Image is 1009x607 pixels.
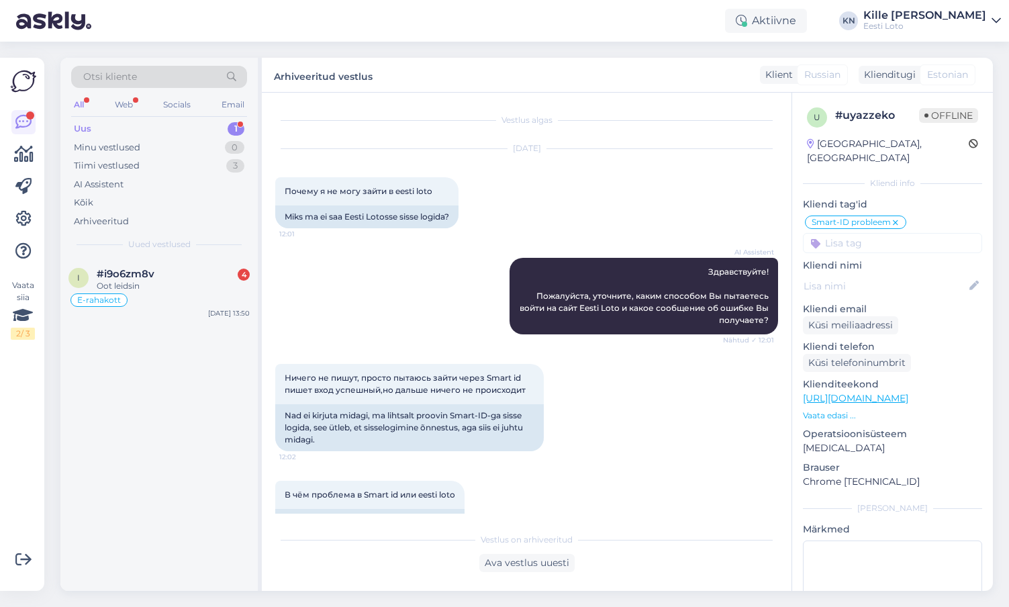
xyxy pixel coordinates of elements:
span: Smart-ID probleem [812,218,891,226]
div: Klient [760,68,793,82]
div: Miks ma ei saa Eesti Lotosse sisse logida? [275,205,459,228]
div: # uyazzeko [835,107,919,124]
div: Minu vestlused [74,141,140,154]
span: Uued vestlused [128,238,191,250]
span: Estonian [927,68,968,82]
span: Vestlus on arhiveeritud [481,534,573,546]
input: Lisa nimi [804,279,967,293]
span: Почему я не могу зайти в eesti loto [285,186,432,196]
span: 12:02 [279,452,330,462]
span: i [77,273,80,283]
span: 12:01 [279,229,330,239]
div: All [71,96,87,113]
a: [URL][DOMAIN_NAME] [803,392,908,404]
div: Nad ei kirjuta midagi, ma lihtsalt proovin Smart-ID-ga sisse logida, see ütleb, et sisselogimine ... [275,404,544,451]
div: 1 [228,122,244,136]
p: Kliendi tag'id [803,197,982,212]
p: Chrome [TECHNICAL_ID] [803,475,982,489]
div: Kõik [74,196,93,209]
p: Vaata edasi ... [803,410,982,422]
span: Russian [804,68,840,82]
div: Küsi meiliaadressi [803,316,898,334]
div: Oot leidsin [97,280,250,292]
div: Socials [160,96,193,113]
p: Kliendi telefon [803,340,982,354]
span: Ничего не пишут, просто пытаюсь зайти через Smart id пишет вход успешный,но дальше ничего не прои... [285,373,526,395]
div: Uus [74,122,91,136]
div: AI Assistent [74,178,124,191]
p: Klienditeekond [803,377,982,391]
span: В чём проблема в Smart id или eesti loto [285,489,455,500]
div: Web [112,96,136,113]
div: Eesti Loto [863,21,986,32]
div: 3 [226,159,244,173]
span: Nähtud ✓ 12:01 [723,335,774,345]
span: #i9o6zm8v [97,268,154,280]
p: Brauser [803,461,982,475]
span: E-rahakott [77,296,121,304]
span: u [814,112,820,122]
div: Aktiivne [725,9,807,33]
input: Lisa tag [803,233,982,253]
div: Tiimi vestlused [74,159,140,173]
div: 0 [225,141,244,154]
div: Ava vestlus uuesti [479,554,575,572]
a: Kille [PERSON_NAME]Eesti Loto [863,10,1001,32]
div: [GEOGRAPHIC_DATA], [GEOGRAPHIC_DATA] [807,137,969,165]
div: 4 [238,269,250,281]
span: Otsi kliente [83,70,137,84]
div: Mis on Smart-ID või Eesti Loto probleem? [275,509,465,532]
p: Kliendi email [803,302,982,316]
div: KN [839,11,858,30]
div: Arhiveeritud [74,215,129,228]
div: Kille [PERSON_NAME] [863,10,986,21]
span: Offline [919,108,978,123]
p: Kliendi nimi [803,259,982,273]
p: Operatsioonisüsteem [803,427,982,441]
img: Askly Logo [11,68,36,94]
div: [DATE] [275,142,778,154]
label: Arhiveeritud vestlus [274,66,373,84]
div: Vestlus algas [275,114,778,126]
div: Vaata siia [11,279,35,340]
div: [DATE] 13:50 [208,308,250,318]
div: 2 / 3 [11,328,35,340]
span: AI Assistent [724,247,774,257]
p: [MEDICAL_DATA] [803,441,982,455]
div: Küsi telefoninumbrit [803,354,911,372]
div: Email [219,96,247,113]
p: Märkmed [803,522,982,536]
div: Klienditugi [859,68,916,82]
div: [PERSON_NAME] [803,502,982,514]
span: Здравствуйте! Пожалуйста, уточните, каким способом Вы пытаетесь войти на сайт Eesti Loto и какое ... [520,267,771,325]
div: Kliendi info [803,177,982,189]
